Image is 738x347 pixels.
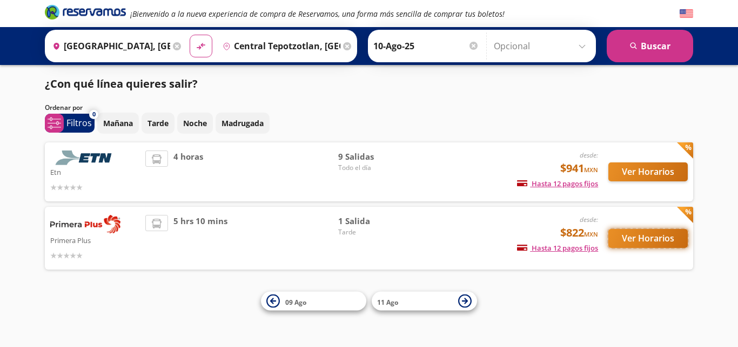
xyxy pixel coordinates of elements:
[608,229,688,248] button: Ver Horarios
[338,163,414,173] span: Todo el día
[494,32,591,60] input: Opcional
[50,215,120,233] img: Primera Plus
[45,76,198,92] p: ¿Con qué línea quieres salir?
[173,215,227,261] span: 5 hrs 10 mins
[607,30,693,62] button: Buscar
[173,150,203,193] span: 4 horas
[608,162,688,181] button: Ver Horarios
[338,215,414,227] span: 1 Salida
[285,297,306,306] span: 09 Ago
[92,110,96,119] span: 0
[338,150,414,163] span: 9 Salidas
[103,117,133,129] p: Mañana
[338,227,414,237] span: Tarde
[177,113,213,134] button: Noche
[45,4,126,20] i: Brand Logo
[680,7,693,21] button: English
[183,117,207,129] p: Noche
[50,150,120,165] img: Etn
[517,179,598,188] span: Hasta 12 pagos fijos
[580,150,598,160] em: desde:
[517,243,598,253] span: Hasta 12 pagos fijos
[130,9,505,19] em: ¡Bienvenido a la nueva experiencia de compra de Reservamos, una forma más sencilla de comprar tus...
[580,215,598,224] em: desde:
[45,114,95,133] button: 0Filtros
[261,292,366,311] button: 09 Ago
[560,160,598,176] span: $941
[377,297,398,306] span: 11 Ago
[66,116,92,129] p: Filtros
[584,166,598,174] small: MXN
[45,4,126,23] a: Brand Logo
[373,32,479,60] input: Elegir Fecha
[50,165,140,178] p: Etn
[216,113,270,134] button: Madrugada
[97,113,139,134] button: Mañana
[222,117,264,129] p: Madrugada
[560,225,598,241] span: $822
[50,233,140,246] p: Primera Plus
[372,292,477,311] button: 11 Ago
[142,113,175,134] button: Tarde
[218,32,340,60] input: Buscar Destino
[48,32,170,60] input: Buscar Origen
[45,103,83,113] p: Ordenar por
[147,117,169,129] p: Tarde
[584,230,598,238] small: MXN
